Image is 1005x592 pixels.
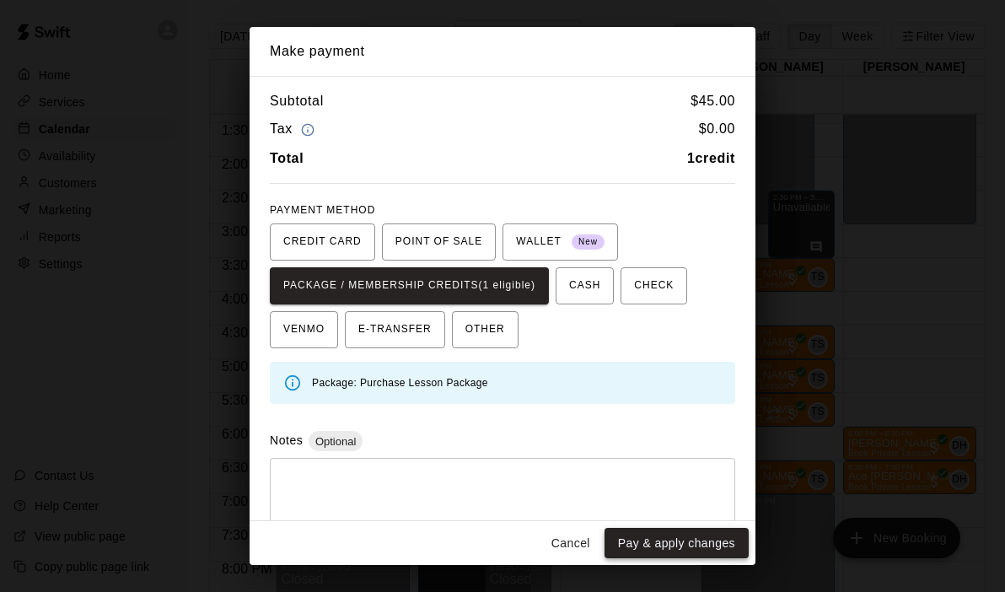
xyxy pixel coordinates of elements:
[270,223,375,261] button: CREDIT CARD
[283,272,535,299] span: PACKAGE / MEMBERSHIP CREDITS (1 eligible)
[621,267,687,304] button: CHECK
[358,316,432,343] span: E-TRANSFER
[270,267,549,304] button: PACKAGE / MEMBERSHIP CREDITS(1 eligible)
[270,433,303,447] label: Notes
[687,151,735,165] b: 1 credit
[283,316,325,343] span: VENMO
[465,316,505,343] span: OTHER
[544,528,598,559] button: Cancel
[270,151,304,165] b: Total
[270,90,324,112] h6: Subtotal
[345,311,445,348] button: E-TRANSFER
[312,377,488,389] span: Package: Purchase Lesson Package
[452,311,519,348] button: OTHER
[502,223,618,261] button: WALLET New
[270,204,375,216] span: PAYMENT METHOD
[605,528,749,559] button: Pay & apply changes
[691,90,735,112] h6: $ 45.00
[382,223,496,261] button: POINT OF SALE
[309,435,363,448] span: Optional
[699,118,735,141] h6: $ 0.00
[556,267,614,304] button: CASH
[270,118,319,141] h6: Tax
[516,229,605,256] span: WALLET
[270,311,338,348] button: VENMO
[250,27,755,76] h2: Make payment
[283,229,362,256] span: CREDIT CARD
[572,231,605,254] span: New
[634,272,674,299] span: CHECK
[395,229,482,256] span: POINT OF SALE
[569,272,600,299] span: CASH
